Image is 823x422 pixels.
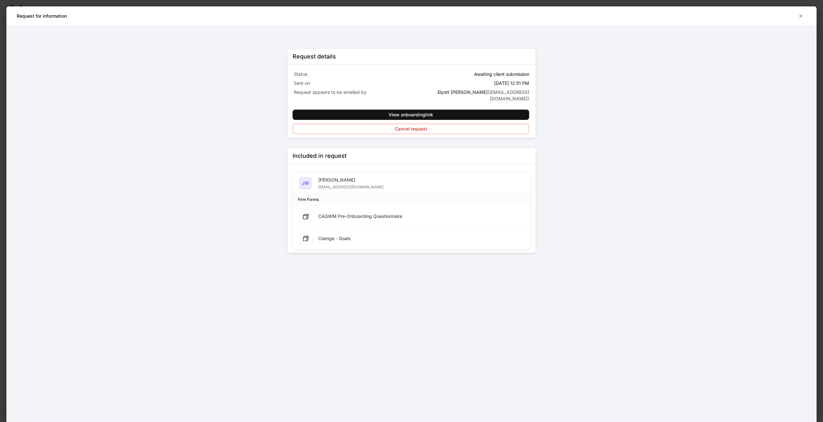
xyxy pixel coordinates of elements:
[494,80,529,86] p: [DATE] 12:51 PM
[488,89,529,101] span: ( [EMAIL_ADDRESS][DOMAIN_NAME] )
[293,110,529,120] button: View onboardinglink
[298,196,319,202] div: Firm Forms
[318,183,384,190] div: [EMAIL_ADDRESS][DOMAIN_NAME]
[294,80,410,86] p: Sent on
[294,89,410,95] p: Request appears to be emailed by
[318,213,402,220] div: CAGWM Pre-Onboarding Questionnaire
[294,71,410,77] p: Status
[293,124,529,134] button: Cancel request
[474,71,529,77] p: Awaiting client submission
[17,13,67,19] h5: Request for information
[318,177,384,183] div: [PERSON_NAME]
[413,89,529,102] p: Elyott [PERSON_NAME]
[293,53,336,60] div: Request details
[293,152,347,160] div: Included in request
[395,127,427,131] div: Cancel request
[318,235,350,242] div: Csenge - Goals
[389,112,433,117] div: View onboarding link
[302,180,309,186] h5: JW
